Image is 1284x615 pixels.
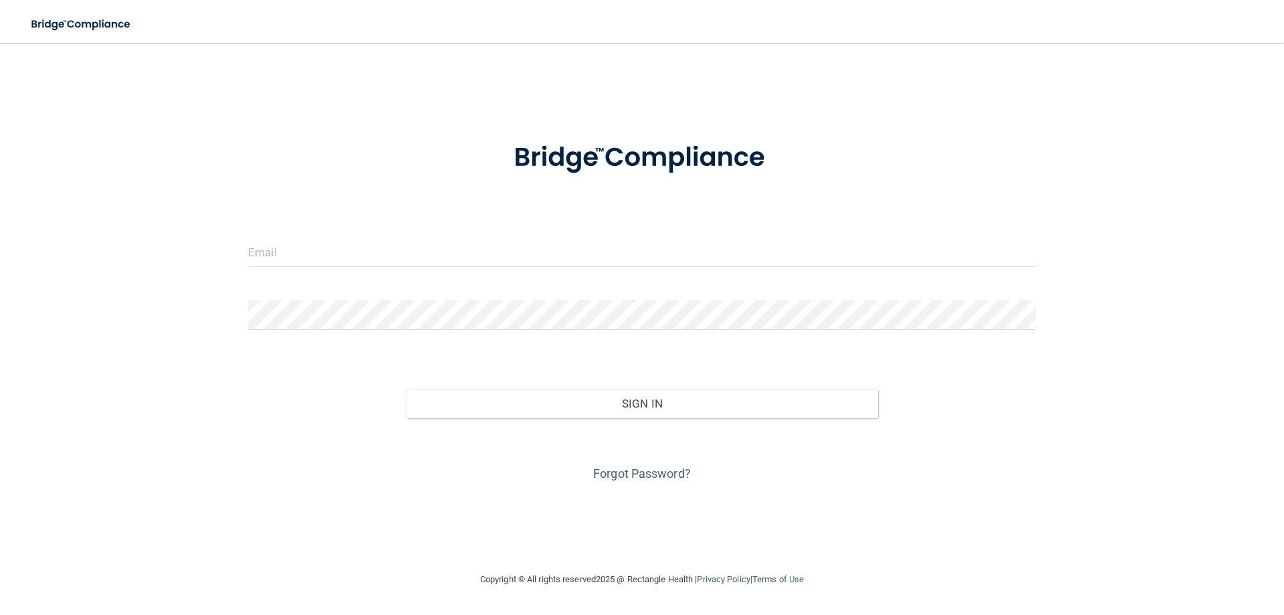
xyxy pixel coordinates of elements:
[398,558,886,601] div: Copyright © All rights reserved 2025 @ Rectangle Health | |
[593,466,691,480] a: Forgot Password?
[20,11,143,38] img: bridge_compliance_login_screen.278c3ca4.svg
[248,237,1036,267] input: Email
[406,389,879,418] button: Sign In
[697,574,750,584] a: Privacy Policy
[752,574,804,584] a: Terms of Use
[486,123,798,193] img: bridge_compliance_login_screen.278c3ca4.svg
